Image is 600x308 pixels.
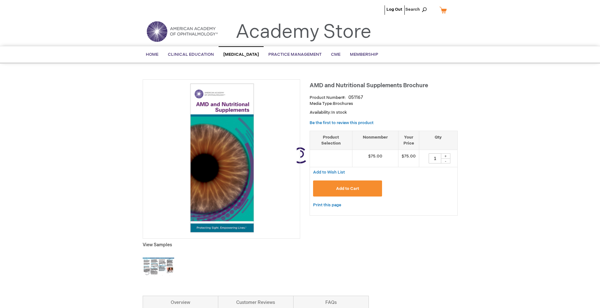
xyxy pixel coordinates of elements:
span: Clinical Education [168,52,214,57]
img: AMD and Nutritional Supplements Brochure [146,83,297,233]
img: Click to view [143,251,174,283]
p: Brochures [310,101,458,107]
p: View Samples [143,242,300,248]
a: Print this page [313,201,341,209]
a: Add to Wish List [313,169,345,175]
span: Search [405,3,429,16]
p: Availability: [310,110,458,116]
div: 051167 [348,94,363,101]
a: Academy Store [236,21,371,43]
strong: Product Number [310,95,346,100]
th: Nonmember [352,131,398,150]
strong: Media Type: [310,101,333,106]
input: Qty [429,153,441,163]
span: Membership [350,52,378,57]
th: Product Selection [310,131,352,150]
button: Add to Cart [313,180,382,197]
span: Practice Management [268,52,322,57]
span: CME [331,52,340,57]
a: Log Out [386,7,402,12]
a: [MEDICAL_DATA] [219,46,264,62]
span: Home [146,52,158,57]
div: + [441,153,450,159]
th: Your Price [398,131,419,150]
span: Add to Wish List [313,170,345,175]
a: Clinical Education [163,47,219,62]
a: Membership [345,47,383,62]
td: $75.00 [398,150,419,167]
span: Add to Cart [336,186,359,191]
div: - [441,158,450,163]
th: Qty [419,131,457,150]
td: $75.00 [352,150,398,167]
span: In stock [331,110,347,115]
span: [MEDICAL_DATA] [223,52,259,57]
a: Practice Management [264,47,326,62]
a: Be the first to review this product [310,120,374,125]
span: AMD and Nutritional Supplements Brochure [310,82,428,89]
a: CME [326,47,345,62]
